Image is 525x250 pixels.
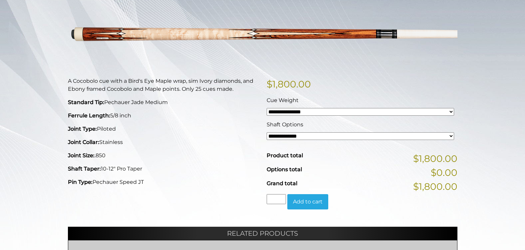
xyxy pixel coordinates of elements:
[68,178,259,186] p: Pechauer Speed JT
[68,139,99,145] strong: Joint Collar:
[431,166,457,180] span: $0.00
[267,97,299,103] span: Cue Weight
[68,179,93,185] strong: Pin Type:
[68,98,259,106] p: Pechauer Jade Medium
[68,165,259,173] p: 10-12″ Pro Taper
[68,152,259,160] p: .850
[413,180,457,193] span: $1,800.00
[267,166,302,173] span: Options total
[68,126,97,132] strong: Joint Type:
[267,194,286,204] input: Product quantity
[68,138,259,146] p: Stainless
[287,194,328,209] button: Add to cart
[68,77,259,93] p: A Cocobolo cue with a Bird's Eye Maple wrap, sim Ivory diamonds, and Ebony framed Cocobolo and Ma...
[267,121,303,128] span: Shaft Options
[68,227,457,240] h2: Related products
[413,152,457,166] span: $1,800.00
[68,125,259,133] p: Piloted
[68,112,110,119] strong: Ferrule Length:
[267,180,297,187] span: Grand total
[267,152,303,159] span: Product total
[68,166,101,172] strong: Shaft Taper:
[68,112,259,120] p: 5/8 inch
[267,78,272,90] span: $
[68,2,457,67] img: ltd-08-wild-thing-ii.png
[68,152,95,159] strong: Joint Size:
[267,78,311,90] bdi: 1,800.00
[68,99,104,105] strong: Standard Tip:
